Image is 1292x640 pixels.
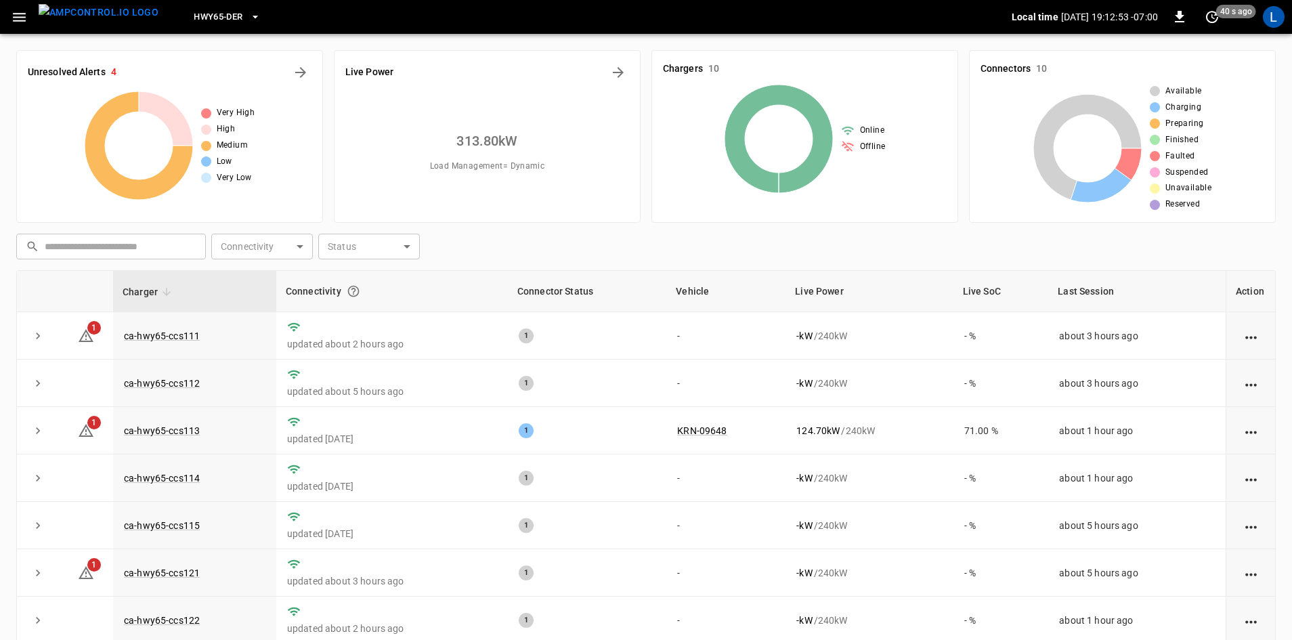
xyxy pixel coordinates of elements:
span: Preparing [1165,117,1204,131]
a: ca-hwy65-ccs121 [124,568,200,578]
div: profile-icon [1263,6,1285,28]
th: Last Session [1048,271,1226,312]
div: 1 [519,613,534,628]
img: ampcontrol.io logo [39,4,158,21]
div: 1 [519,518,534,533]
div: action cell options [1243,424,1259,438]
div: 1 [519,566,534,580]
a: ca-hwy65-ccs112 [124,378,200,389]
div: / 240 kW [796,566,942,580]
div: / 240 kW [796,471,942,485]
span: HWY65-DER [194,9,242,25]
th: Live SoC [953,271,1049,312]
span: Medium [217,139,248,152]
button: Connection between the charger and our software. [341,279,366,303]
span: Faulted [1165,150,1195,163]
span: 1 [87,416,101,429]
a: 1 [78,567,94,578]
p: 124.70 kW [796,424,840,438]
p: updated about 5 hours ago [287,385,497,398]
p: - kW [796,519,812,532]
span: Low [217,155,232,169]
p: - kW [796,377,812,390]
td: - % [953,502,1049,549]
button: expand row [28,468,48,488]
span: Available [1165,85,1202,98]
p: Local time [1012,10,1058,24]
div: 1 [519,471,534,486]
td: - [666,312,785,360]
th: Connector Status [508,271,666,312]
span: Finished [1165,133,1199,147]
button: expand row [28,515,48,536]
div: action cell options [1243,471,1259,485]
a: ca-hwy65-ccs113 [124,425,200,436]
th: Live Power [785,271,953,312]
button: expand row [28,421,48,441]
a: 1 [78,329,94,340]
span: Unavailable [1165,182,1211,195]
span: High [217,123,236,136]
div: 1 [519,376,534,391]
span: Charger [123,284,175,300]
div: action cell options [1243,566,1259,580]
span: Online [860,124,884,137]
td: about 3 hours ago [1048,312,1226,360]
h6: 313.80 kW [456,130,517,152]
span: Charging [1165,101,1201,114]
p: updated about 2 hours ago [287,622,497,635]
td: about 3 hours ago [1048,360,1226,407]
p: updated about 3 hours ago [287,574,497,588]
td: about 5 hours ago [1048,549,1226,597]
td: - [666,549,785,597]
button: HWY65-DER [188,4,265,30]
button: expand row [28,326,48,346]
button: set refresh interval [1201,6,1223,28]
button: All Alerts [290,62,311,83]
p: - kW [796,614,812,627]
h6: Unresolved Alerts [28,65,106,80]
h6: 10 [1036,62,1047,77]
td: - [666,360,785,407]
p: - kW [796,329,812,343]
h6: Live Power [345,65,393,80]
p: updated [DATE] [287,432,497,446]
div: / 240 kW [796,377,942,390]
td: - % [953,360,1049,407]
span: 1 [87,321,101,335]
button: Energy Overview [607,62,629,83]
span: Suspended [1165,166,1209,179]
span: 40 s ago [1216,5,1256,18]
td: - % [953,312,1049,360]
button: expand row [28,373,48,393]
a: ca-hwy65-ccs122 [124,615,200,626]
div: 1 [519,328,534,343]
h6: Chargers [663,62,703,77]
p: - kW [796,471,812,485]
td: about 1 hour ago [1048,407,1226,454]
div: / 240 kW [796,519,942,532]
h6: Connectors [981,62,1031,77]
div: Connectivity [286,279,498,303]
div: 1 [519,423,534,438]
td: - [666,454,785,502]
p: [DATE] 19:12:53 -07:00 [1061,10,1158,24]
th: Vehicle [666,271,785,312]
div: action cell options [1243,614,1259,627]
span: Load Management = Dynamic [430,160,545,173]
a: KRN-09648 [677,425,727,436]
span: Reserved [1165,198,1200,211]
div: action cell options [1243,519,1259,532]
div: action cell options [1243,377,1259,390]
a: ca-hwy65-ccs114 [124,473,200,484]
span: 1 [87,558,101,572]
td: about 1 hour ago [1048,454,1226,502]
p: updated about 2 hours ago [287,337,497,351]
td: about 5 hours ago [1048,502,1226,549]
div: / 240 kW [796,329,942,343]
th: Action [1226,271,1275,312]
h6: 4 [111,65,116,80]
td: 71.00 % [953,407,1049,454]
span: Offline [860,140,886,154]
a: 1 [78,425,94,435]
